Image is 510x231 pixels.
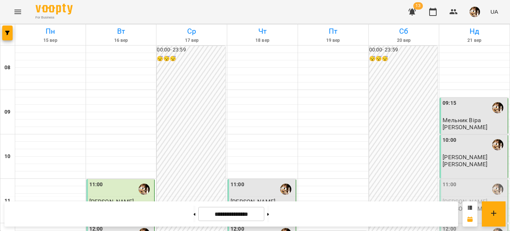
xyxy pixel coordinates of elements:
[492,102,503,113] img: Сергій ВЛАСОВИЧ
[16,37,85,44] h6: 15 вер
[443,99,456,107] label: 09:15
[490,8,498,16] span: UA
[443,161,487,167] p: [PERSON_NAME]
[440,26,509,37] h6: Нд
[443,124,487,130] p: [PERSON_NAME]
[158,37,226,44] h6: 17 вер
[492,184,503,195] img: Сергій ВЛАСОВИЧ
[36,15,73,20] span: For Business
[231,181,244,189] label: 11:00
[36,4,73,14] img: Voopty Logo
[299,26,367,37] h6: Пт
[157,55,225,63] h6: 😴😴😴
[228,26,297,37] h6: Чт
[443,136,456,144] label: 10:00
[4,108,10,116] h6: 09
[4,64,10,72] h6: 08
[440,37,509,44] h6: 21 вер
[158,26,226,37] h6: Ср
[139,184,150,195] img: Сергій ВЛАСОВИЧ
[369,46,438,54] h6: 00:00 - 23:59
[443,154,487,161] span: [PERSON_NAME]
[157,46,225,54] h6: 00:00 - 23:59
[87,26,155,37] h6: Вт
[9,3,27,21] button: Menu
[87,37,155,44] h6: 16 вер
[487,5,501,19] button: UA
[16,26,85,37] h6: Пн
[370,37,438,44] h6: 20 вер
[369,55,438,63] h6: 😴😴😴
[443,117,481,124] span: Мельник Віра
[492,139,503,150] img: Сергій ВЛАСОВИЧ
[4,153,10,161] h6: 10
[228,37,297,44] h6: 18 вер
[89,181,103,189] label: 11:00
[470,7,480,17] img: 0162ea527a5616b79ea1cf03ccdd73a5.jpg
[443,181,456,189] label: 11:00
[370,26,438,37] h6: Сб
[413,2,423,10] span: 13
[299,37,367,44] h6: 19 вер
[280,184,291,195] img: Сергій ВЛАСОВИЧ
